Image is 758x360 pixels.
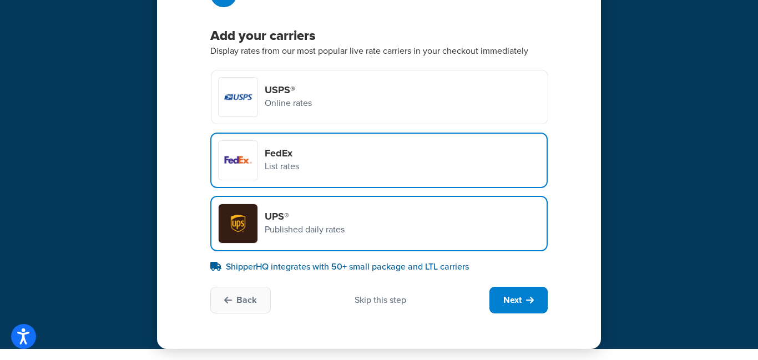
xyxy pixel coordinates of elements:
h4: USPS® [265,84,312,96]
div: Skip this step [355,294,406,306]
h4: UPS® [265,210,345,222]
p: List rates [265,159,299,174]
span: Back [236,294,257,306]
p: Published daily rates [265,222,345,237]
h3: Add your carriers [210,27,548,44]
span: Next [503,294,522,306]
p: ShipperHQ integrates with 50+ small package and LTL carriers [210,260,548,273]
p: Display rates from our most popular live rate carriers in your checkout immediately [210,44,548,58]
p: Online rates [265,96,312,110]
button: Next [489,287,548,313]
button: Back [210,287,271,313]
h4: FedEx [265,147,299,159]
